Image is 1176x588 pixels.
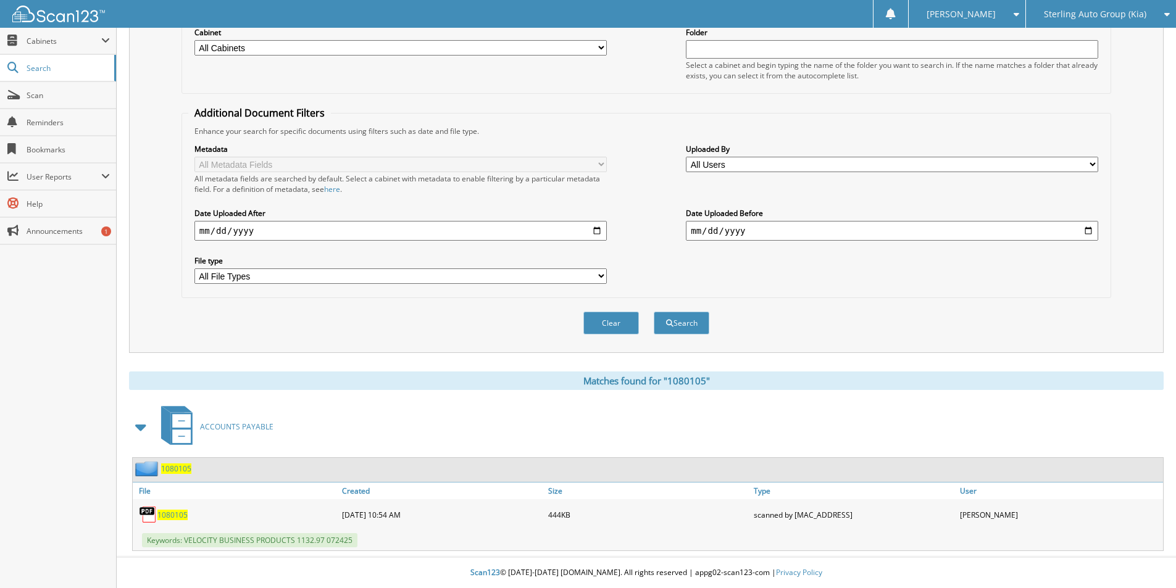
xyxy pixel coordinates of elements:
[751,502,957,527] div: scanned by [MAC_ADDRESS]
[686,144,1098,154] label: Uploaded By
[686,27,1098,38] label: Folder
[1044,10,1146,18] span: Sterling Auto Group (Kia)
[129,371,1164,390] div: Matches found for "1080105"
[142,533,357,547] span: Keywords: VELOCITY BUSINESS PRODUCTS 1132.97 072425
[583,312,639,334] button: Clear
[161,463,191,474] a: 1080105
[27,117,110,128] span: Reminders
[27,63,108,73] span: Search
[686,208,1098,218] label: Date Uploaded Before
[194,173,607,194] div: All metadata fields are searched by default. Select a cabinet with metadata to enable filtering b...
[927,10,996,18] span: [PERSON_NAME]
[957,482,1163,499] a: User
[194,208,607,218] label: Date Uploaded After
[101,226,111,236] div: 1
[654,312,709,334] button: Search
[194,27,607,38] label: Cabinet
[339,502,545,527] div: [DATE] 10:54 AM
[188,106,331,120] legend: Additional Document Filters
[545,502,751,527] div: 444KB
[27,144,110,155] span: Bookmarks
[133,482,339,499] a: File
[194,255,607,266] label: File type
[686,221,1098,241] input: end
[135,461,161,476] img: folder2.png
[339,482,545,499] a: Created
[545,482,751,499] a: Size
[470,567,500,578] span: Scan123
[157,510,188,520] a: 1080105
[776,567,822,578] a: Privacy Policy
[27,199,110,209] span: Help
[324,184,340,194] a: here
[27,172,101,182] span: User Reports
[200,421,273,432] span: ACCOUNTS PAYABLE
[194,144,607,154] label: Metadata
[194,221,607,241] input: start
[27,226,110,236] span: Announcements
[188,126,1104,136] div: Enhance your search for specific documents using filters such as date and file type.
[27,36,101,46] span: Cabinets
[154,402,273,451] a: ACCOUNTS PAYABLE
[12,6,105,22] img: scan123-logo-white.svg
[139,505,157,524] img: PDF.png
[957,502,1163,527] div: [PERSON_NAME]
[117,558,1176,588] div: © [DATE]-[DATE] [DOMAIN_NAME]. All rights reserved | appg02-scan123-com |
[27,90,110,101] span: Scan
[686,60,1098,81] div: Select a cabinet and begin typing the name of the folder you want to search in. If the name match...
[751,482,957,499] a: Type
